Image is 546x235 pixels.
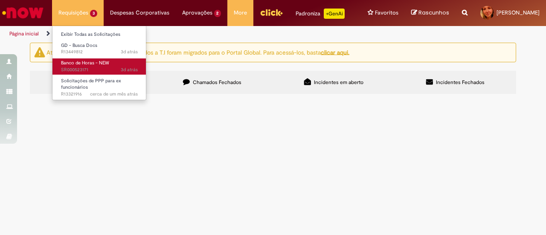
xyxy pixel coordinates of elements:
[321,48,349,56] a: clicar aqui.
[90,91,138,97] time: 24/07/2025 17:46:45
[234,9,247,17] span: More
[121,67,138,73] time: 26/08/2025 17:03:27
[121,49,138,55] time: 26/08/2025 17:04:21
[46,48,349,56] ng-bind-html: Atenção: alguns chamados relacionados a T.I foram migrados para o Portal Global. Para acessá-los,...
[58,9,88,17] span: Requisições
[324,9,345,19] p: +GenAi
[9,30,39,37] a: Página inicial
[52,41,146,57] a: Aberto R13449812 : GD - Busca Docs
[121,67,138,73] span: 3d atrás
[52,30,146,39] a: Exibir Todas as Solicitações
[182,9,212,17] span: Aprovações
[61,60,109,66] span: Banco de Horas - NEW
[90,91,138,97] span: cerca de um mês atrás
[110,9,169,17] span: Despesas Corporativas
[90,10,97,17] span: 3
[260,6,283,19] img: click_logo_yellow_360x200.png
[375,9,398,17] span: Favoritos
[1,4,45,21] img: ServiceNow
[314,79,363,86] span: Incidentes em aberto
[193,79,241,86] span: Chamados Fechados
[61,49,138,55] span: R13449812
[214,10,221,17] span: 2
[61,91,138,98] span: R13321916
[436,79,485,86] span: Incidentes Fechados
[411,9,449,17] a: Rascunhos
[52,58,146,74] a: Aberto SR000523171 : Banco de Horas - NEW
[121,49,138,55] span: 3d atrás
[61,42,97,49] span: GD - Busca Docs
[61,78,121,91] span: Solicitações de PPP para ex funcionários
[61,67,138,73] span: SR000523171
[296,9,345,19] div: Padroniza
[52,26,146,100] ul: Requisições
[52,76,146,95] a: Aberto R13321916 : Solicitações de PPP para ex funcionários
[418,9,449,17] span: Rascunhos
[497,9,540,16] span: [PERSON_NAME]
[6,26,357,42] ul: Trilhas de página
